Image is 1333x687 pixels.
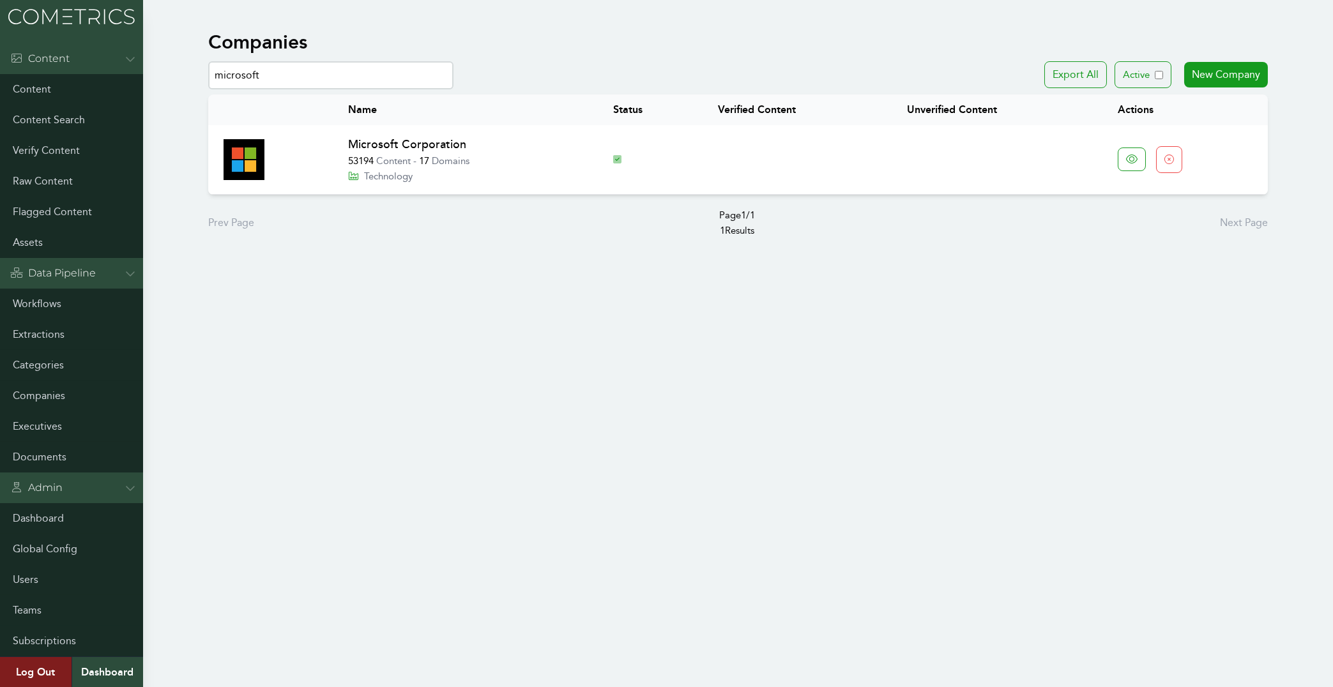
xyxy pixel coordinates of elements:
p: 1 Results [719,208,755,238]
div: Content [10,51,70,66]
span: - [413,155,416,167]
p: Content Domains [348,153,583,169]
div: Prev Page [208,215,254,230]
img: Company Logo [224,139,264,180]
div: Admin [10,480,63,495]
th: Unverified Content [892,94,1102,125]
th: Actions [1102,94,1268,125]
div: Next Page [1220,215,1268,230]
th: Status [598,94,703,125]
a: Dashboard [72,657,143,687]
th: Verified Content [703,94,892,125]
th: Name [333,94,598,125]
span: Page 1 / 1 [719,208,755,223]
button: Export All [1044,61,1107,88]
span: 17 [419,155,429,167]
a: Technology [348,170,413,182]
span: 53194 [348,155,374,167]
h1: Companies [208,31,307,54]
div: Data Pipeline [10,266,96,281]
a: Microsoft Corporation [348,137,466,151]
input: Search by name [208,61,453,89]
p: Active [1123,67,1150,82]
a: New Company [1184,62,1268,87]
